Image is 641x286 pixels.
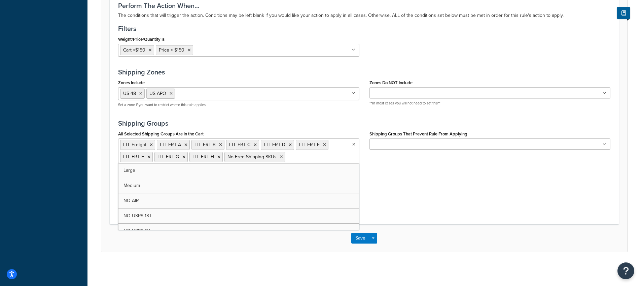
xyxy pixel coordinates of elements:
[118,120,610,127] h3: Shipping Groups
[264,141,285,148] span: LTL FRT D
[369,101,611,106] p: **In most cases you will not need to set this**
[617,7,630,19] button: Show Help Docs
[194,141,216,148] span: LTL FRT B
[369,131,467,136] label: Shipping Groups That Prevent Rule From Applying
[617,262,634,279] button: Open Resource Center
[118,37,165,42] label: Weight/Price/Quantity Is
[229,141,250,148] span: LTL FRT C
[118,193,359,208] a: NO AIR
[118,25,610,32] h3: Filters
[299,141,320,148] span: LTL FRT E
[149,90,166,97] span: US APO
[351,233,369,244] button: Save
[123,153,144,160] span: LTL FRT F
[118,224,359,239] a: NO USPS GA
[123,227,151,234] span: NO USPS GA
[227,153,277,160] span: No Free Shipping SKUs
[123,141,146,148] span: LTL Freight
[118,102,359,107] p: Set a zone if you want to restrict where this rule applies
[123,197,139,204] span: NO AIR
[159,46,184,54] span: Price > $150
[160,141,181,148] span: LTL FRT A
[123,167,135,174] span: Large
[118,80,145,85] label: Zones Include
[118,131,204,136] label: All Selected Shipping Groups Are in the Cart
[118,2,610,9] h3: Perform The Action When...
[118,209,359,223] a: NO USPS 1ST
[118,11,610,20] p: The conditions that will trigger the action. Conditions may be left blank if you would like your ...
[123,46,145,54] span: Cart >$150
[118,68,610,76] h3: Shipping Zones
[157,153,179,160] span: LTL FRT G
[123,90,136,97] span: US 48
[118,163,359,178] a: Large
[123,212,152,219] span: NO USPS 1ST
[123,182,140,189] span: Medium
[192,153,214,160] span: LTL FRT H
[369,80,413,85] label: Zones Do NOT Include
[118,178,359,193] a: Medium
